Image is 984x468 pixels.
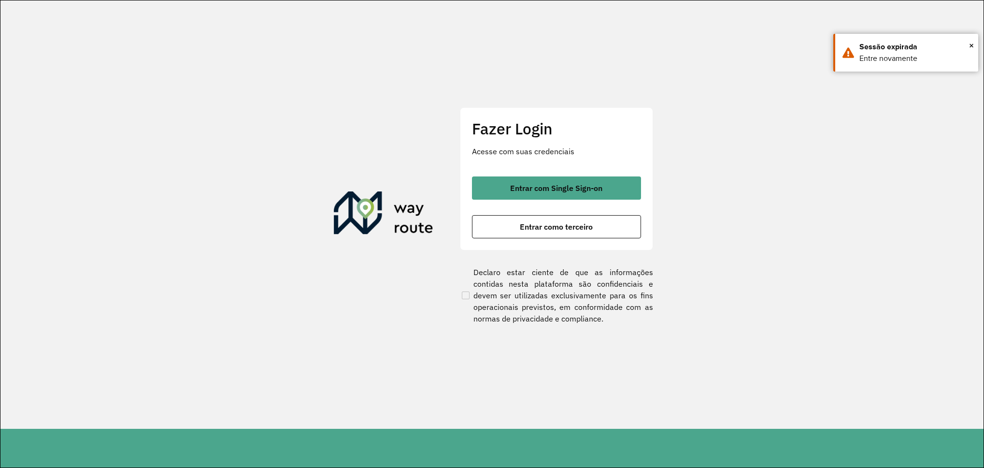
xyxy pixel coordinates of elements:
[460,266,653,324] label: Declaro estar ciente de que as informações contidas nesta plataforma são confidenciais e devem se...
[520,223,593,231] span: Entrar como terceiro
[510,184,602,192] span: Entrar com Single Sign-on
[472,119,641,138] h2: Fazer Login
[859,53,971,64] div: Entre novamente
[472,146,641,157] p: Acesse com suas credenciais
[334,191,433,238] img: Roteirizador AmbevTech
[859,41,971,53] div: Sessão expirada
[472,176,641,200] button: button
[969,38,974,53] button: Close
[472,215,641,238] button: button
[969,38,974,53] span: ×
